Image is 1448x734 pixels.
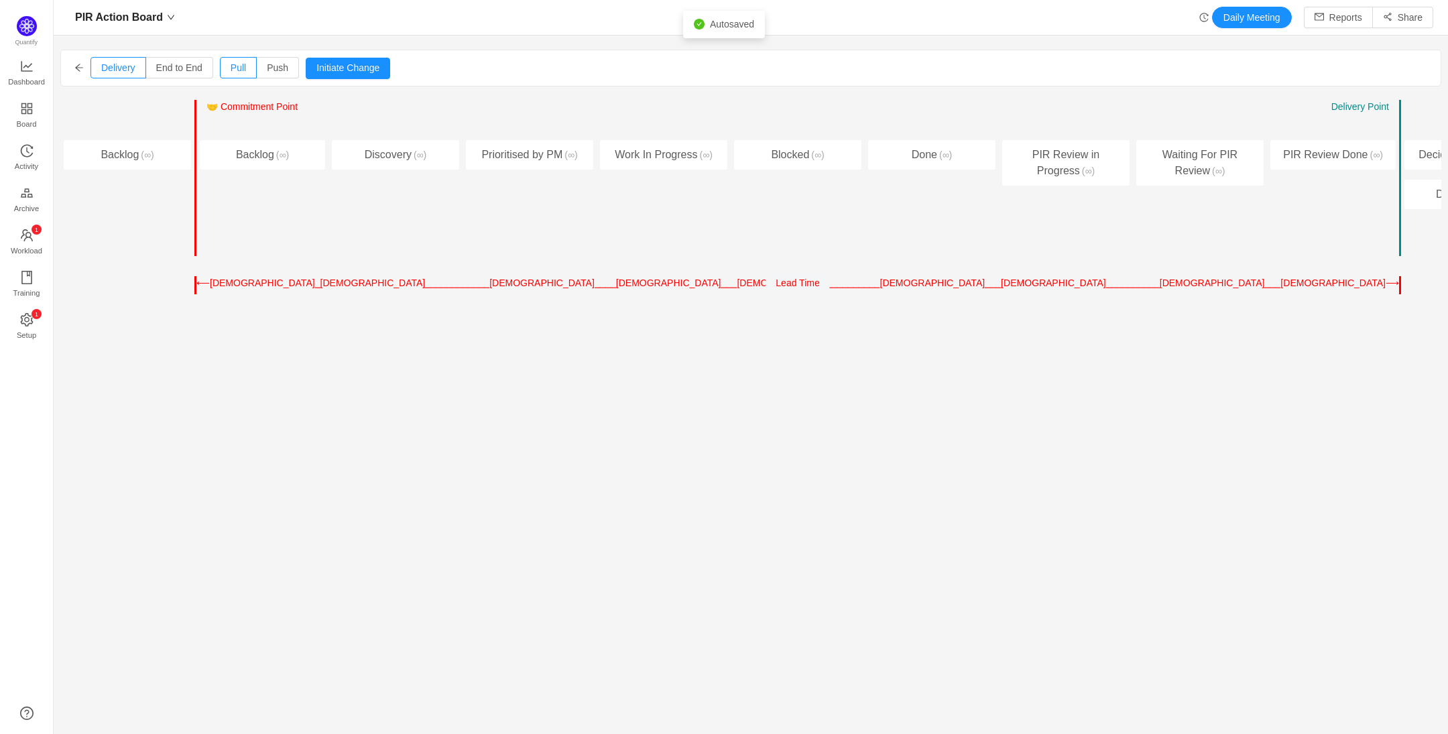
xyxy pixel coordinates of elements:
span: Delivery [101,62,135,73]
span: Board [17,111,37,137]
span: (∞) [139,149,154,160]
i: icon: setting [20,313,34,326]
span: Delivery Point [1331,101,1389,112]
div: Blocked [734,140,861,170]
sup: 1 [32,225,42,235]
div: Work In Progress [600,140,727,170]
a: Dashboard [20,60,34,87]
a: icon: teamWorkload [20,229,34,256]
span: Lead Time [776,278,819,288]
p: 1 [34,225,38,235]
a: icon: settingSetup [20,314,34,341]
span: Dashboard [8,68,45,95]
i: icon: book [20,271,34,284]
span: (∞) [412,149,426,160]
span: Quantify [15,39,38,46]
a: Archive [20,187,34,214]
button: Initiate Change [306,58,390,79]
button: icon: share-altShare [1372,7,1433,28]
span: (∞) [697,149,712,160]
i: icon: history [20,144,34,158]
img: Quantify [17,16,37,36]
a: Activity [20,145,34,172]
span: 🤝 Commitment Point [206,101,298,112]
span: (∞) [1080,166,1095,176]
sup: 1 [32,309,42,319]
span: (∞) [809,149,824,160]
span: Pull [231,62,246,73]
a: Board [20,103,34,129]
a: icon: question-circle [20,707,34,720]
p: 1 [34,309,38,319]
span: (∞) [1210,166,1225,176]
span: End to End [156,62,202,73]
span: Setup [17,322,36,349]
a: Training [20,271,34,298]
div: PIR Review in Progress [1002,140,1130,186]
span: (∞) [1368,149,1382,160]
span: Activity [15,153,38,180]
span: Autosaved [710,19,754,29]
i: icon: history [1199,13,1209,22]
span: Push [267,62,288,73]
div: Backlog [200,140,325,170]
i: icon: arrow-left [74,63,84,72]
i: icon: appstore [20,102,34,115]
div: Done [868,140,995,170]
i: icon: gold [20,186,34,200]
i: icon: line-chart [20,60,34,73]
span: Archive [14,195,39,222]
div: PIR Review Done [1270,140,1396,170]
div: Discovery [332,140,459,170]
span: Workload [11,237,42,264]
div: ⟵[DEMOGRAPHIC_DATA]⎯[DEMOGRAPHIC_DATA]⎯⎯⎯⎯⎯⎯⎯⎯⎯⎯⎯⎯[DEMOGRAPHIC_DATA]⎯⎯⎯⎯[DEMOGRAPHIC_DATA]⎯⎯⎯[DEM... [196,276,798,290]
span: (∞) [274,149,289,160]
span: Training [13,280,40,306]
i: icon: down [167,13,175,21]
i: icon: check-circle [694,19,705,29]
button: Daily Meeting [1212,7,1292,28]
span: PIR Action Board [75,7,163,28]
i: icon: team [20,229,34,242]
button: icon: mailReports [1304,7,1373,28]
span: (∞) [937,149,952,160]
div: Waiting For PIR Review [1136,140,1264,186]
div: Prioritised by PM [466,140,593,170]
div: Backlog [64,140,191,170]
span: (∞) [562,149,577,160]
div: ⟶[DEMOGRAPHIC_DATA]⎯⎯⎯[DEMOGRAPHIC_DATA]⎯⎯⎯⎯⎯⎯⎯⎯⎯⎯[DEMOGRAPHIC_DATA]⎯⎯⎯[DEMOGRAPHIC_DATA]⎯⎯⎯⎯⎯⎯⎯⎯... [798,276,1399,290]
